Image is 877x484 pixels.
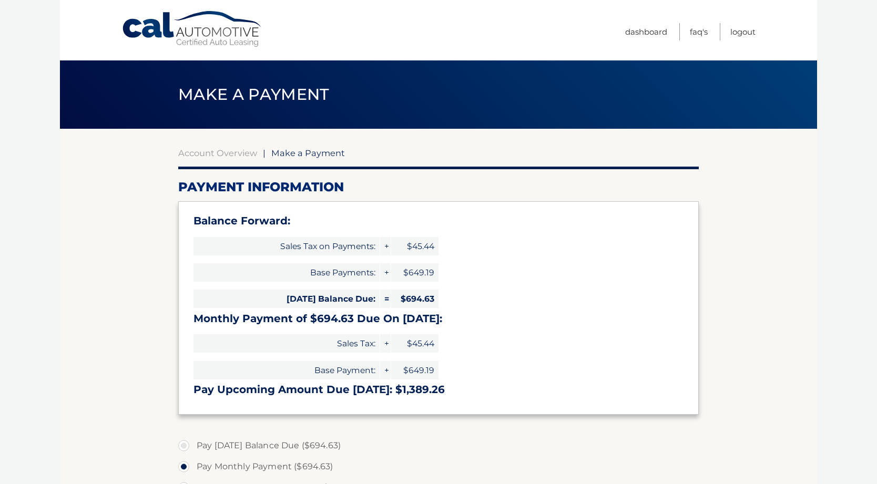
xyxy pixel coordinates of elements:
span: $694.63 [391,290,438,308]
a: Dashboard [625,23,667,40]
span: + [380,237,391,255]
span: + [380,263,391,282]
span: + [380,361,391,379]
label: Pay [DATE] Balance Due ($694.63) [178,435,699,456]
h3: Monthly Payment of $694.63 Due On [DATE]: [193,312,684,325]
h3: Balance Forward: [193,214,684,228]
span: Base Payments: [193,263,380,282]
span: Sales Tax on Payments: [193,237,380,255]
label: Pay Monthly Payment ($694.63) [178,456,699,477]
a: Account Overview [178,148,257,158]
a: FAQ's [690,23,708,40]
span: Make a Payment [271,148,345,158]
span: $649.19 [391,263,438,282]
span: $649.19 [391,361,438,379]
span: = [380,290,391,308]
span: $45.44 [391,237,438,255]
a: Cal Automotive [121,11,263,48]
a: Logout [730,23,756,40]
span: [DATE] Balance Due: [193,290,380,308]
span: Base Payment: [193,361,380,379]
h2: Payment Information [178,179,699,195]
h3: Pay Upcoming Amount Due [DATE]: $1,389.26 [193,383,684,396]
span: | [263,148,266,158]
span: Sales Tax: [193,334,380,353]
span: $45.44 [391,334,438,353]
span: + [380,334,391,353]
span: Make a Payment [178,85,329,104]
